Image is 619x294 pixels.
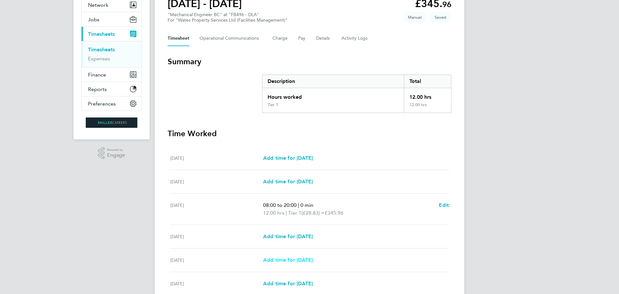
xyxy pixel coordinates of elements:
span: Network [88,2,108,8]
span: Preferences [88,101,116,107]
span: 08:00 to 20:00 [263,202,297,208]
div: 12.00 hrs [404,88,451,102]
a: Add time for [DATE] [263,256,313,264]
button: Finance [82,67,142,82]
div: Tier 1 [268,102,278,107]
span: Reports [88,86,107,92]
span: Timesheets [88,31,115,37]
a: Edit [439,201,449,209]
button: Timesheets [82,27,142,41]
span: Jobs [88,16,99,23]
span: This timesheet is Saved. [429,12,451,23]
div: Total [404,75,451,88]
span: Add time for [DATE] [263,257,313,263]
span: Add time for [DATE] [263,280,313,287]
a: Timesheets [88,46,115,53]
div: Timesheets [82,41,142,67]
div: Description [262,75,404,88]
a: Go to home page [81,117,142,128]
a: Add time for [DATE] [263,178,313,186]
div: [DATE] [170,256,263,264]
span: | [298,202,299,208]
button: Reports [82,82,142,96]
button: Pay [298,31,306,46]
a: Add time for [DATE] [263,154,313,162]
span: This timesheet was manually created. [403,12,427,23]
div: Summary [262,75,451,113]
img: skilledcareers-logo-retina.png [86,117,137,128]
span: Powered by [107,147,125,153]
button: Details [316,31,331,46]
span: (£28.83) = [301,210,325,216]
span: Add time for [DATE] [263,155,313,161]
div: "Mechanical Engineer BC" at "FB496 - DLA" [168,12,288,23]
button: Charge [272,31,288,46]
span: Tier 1 [288,209,301,217]
span: Finance [88,72,106,78]
span: 12.00 hrs [263,210,284,216]
h3: Time Worked [168,128,451,139]
div: [DATE] [170,154,263,162]
span: Add time for [DATE] [263,233,313,239]
h3: Summary [168,56,451,67]
div: [DATE] [170,280,263,288]
span: Edit [439,202,449,208]
a: Add time for [DATE] [263,280,313,288]
button: Operational Communications [200,31,262,46]
div: For "Wates Property Services Ltd (Facilities Management)" [168,17,288,23]
button: Preferences [82,96,142,111]
div: Hours worked [262,88,404,102]
span: Add time for [DATE] [263,178,313,185]
span: £345.96 [325,210,343,216]
button: Timesheet [168,31,189,46]
div: 12.00 hrs [404,102,451,113]
a: Add time for [DATE] [263,233,313,240]
span: Engage [107,153,125,158]
span: 0 min [300,202,313,208]
span: | [286,210,287,216]
a: Expenses [88,56,110,62]
div: [DATE] [170,178,263,186]
div: [DATE] [170,233,263,240]
button: Jobs [82,12,142,26]
div: [DATE] [170,201,263,217]
a: Powered byEngage [98,147,125,159]
button: Activity Logs [341,31,368,46]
